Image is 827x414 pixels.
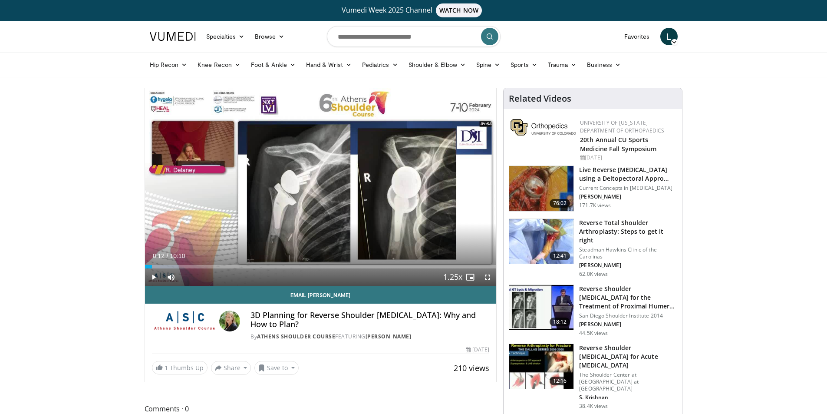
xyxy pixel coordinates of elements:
[145,88,497,286] video-js: Video Player
[250,28,290,45] a: Browse
[254,361,299,375] button: Save to
[257,333,335,340] a: Athens Shoulder Course
[580,154,675,162] div: [DATE]
[579,271,608,278] p: 62.0K views
[327,26,501,47] input: Search topics, interventions
[579,166,677,183] h3: Live Reverse [MEDICAL_DATA] using a Deltopectoral Appro…
[660,28,678,45] a: L
[192,56,246,73] a: Knee Recon
[579,285,677,311] h3: Reverse Shoulder [MEDICAL_DATA] for the Treatment of Proximal Humeral …
[444,268,461,286] button: Playback Rate
[471,56,505,73] a: Spine
[509,93,571,104] h4: Related Videos
[582,56,626,73] a: Business
[145,56,193,73] a: Hip Recon
[461,268,479,286] button: Enable picture-in-picture mode
[211,361,251,375] button: Share
[165,364,168,372] span: 1
[403,56,471,73] a: Shoulder & Elbow
[145,268,162,286] button: Play
[170,252,185,259] span: 10:10
[167,252,168,259] span: /
[479,268,496,286] button: Fullscreen
[509,166,573,211] img: 684033_3.png.150x105_q85_crop-smart_upscale.jpg
[436,3,482,17] span: WATCH NOW
[579,262,677,269] p: [PERSON_NAME]
[246,56,301,73] a: Foot & Ankle
[550,252,570,260] span: 12:41
[579,219,677,245] h3: Reverse Total Shoulder Arthroplasty: Steps to get it right
[201,28,250,45] a: Specialties
[509,344,573,389] img: butch_reverse_arthroplasty_3.png.150x105_q85_crop-smart_upscale.jpg
[509,285,677,337] a: 18:12 Reverse Shoulder [MEDICAL_DATA] for the Treatment of Proximal Humeral … San Diego Shoulder ...
[509,344,677,410] a: 12:16 Reverse Shoulder [MEDICAL_DATA] for Acute [MEDICAL_DATA] The Shoulder Center at [GEOGRAPHIC...
[579,321,677,328] p: [PERSON_NAME]
[152,361,208,374] a: 1 Thumbs Up
[579,371,677,392] p: The Shoulder Center at [GEOGRAPHIC_DATA] at [GEOGRAPHIC_DATA]
[466,346,489,354] div: [DATE]
[550,199,570,208] span: 76:02
[301,56,357,73] a: Hand & Wrist
[580,119,664,134] a: University of [US_STATE] Department of Orthopaedics
[162,268,180,286] button: Mute
[153,252,165,259] span: 0:12
[579,394,677,401] p: S. Krishnan
[505,56,543,73] a: Sports
[219,311,240,331] img: Avatar
[152,311,216,331] img: Athens Shoulder Course
[579,202,611,209] p: 171.7K views
[250,333,489,341] div: By FEATURING
[150,32,196,41] img: VuMedi Logo
[579,193,677,200] p: [PERSON_NAME]
[579,246,677,260] p: Steadman Hawkins Clinic of the Carolinas
[579,185,677,192] p: Current Concepts in [MEDICAL_DATA]
[509,219,573,264] img: 326034_0000_1.png.150x105_q85_crop-smart_upscale.jpg
[579,312,677,319] p: San Diego Shoulder Institute 2014
[509,285,573,330] img: Q2xRg7exoPLTwO8X4xMDoxOjA4MTsiGN.150x105_q85_crop-smart_upscale.jpg
[145,265,497,268] div: Progress Bar
[454,363,489,373] span: 210 views
[145,286,497,304] a: Email [PERSON_NAME]
[357,56,403,73] a: Pediatrics
[250,311,489,329] h4: 3D Planning for Reverse Shoulder [MEDICAL_DATA]: Why and How to Plan?
[580,136,656,153] a: 20th Annual CU Sports Medicine Fall Symposium
[619,28,655,45] a: Favorites
[579,344,677,370] h3: Reverse Shoulder [MEDICAL_DATA] for Acute [MEDICAL_DATA]
[579,330,608,337] p: 44.5K views
[366,333,412,340] a: [PERSON_NAME]
[550,377,570,385] span: 12:16
[550,318,570,326] span: 18:12
[509,219,677,278] a: 12:41 Reverse Total Shoulder Arthroplasty: Steps to get it right Steadman Hawkins Clinic of the C...
[579,403,608,410] p: 38.4K views
[511,119,576,136] img: 355603a8-37da-49b6-856f-e00d7e9307d3.png.150x105_q85_autocrop_double_scale_upscale_version-0.2.png
[543,56,582,73] a: Trauma
[151,3,676,17] a: Vumedi Week 2025 ChannelWATCH NOW
[509,166,677,212] a: 76:02 Live Reverse [MEDICAL_DATA] using a Deltopectoral Appro… Current Concepts in [MEDICAL_DATA]...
